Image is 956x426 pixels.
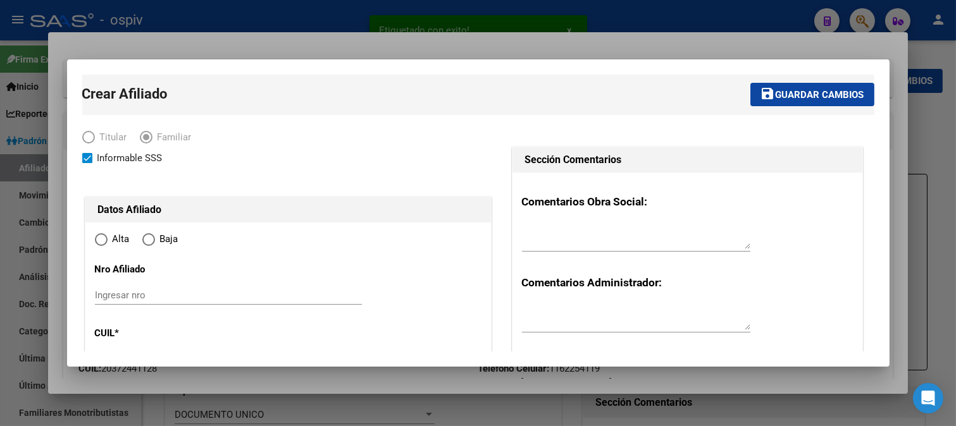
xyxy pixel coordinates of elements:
span: Baja [155,232,178,246]
h3: Comentarios Obra Social: [522,193,853,210]
mat-radio-group: Elija una opción [95,236,191,248]
span: Informable SSS [97,150,163,166]
h1: Sección Comentarios [525,152,850,167]
span: Familiar [152,130,192,145]
mat-icon: save [760,86,776,101]
button: Guardar cambios [750,83,874,106]
span: Crear Afiliado [82,86,168,102]
mat-radio-group: Elija una opción [82,134,204,145]
p: CUIL [95,326,211,341]
h3: Comentarios Administrador: [522,274,853,291]
p: Nro Afiliado [95,262,211,277]
span: Alta [108,232,130,246]
span: Titular [95,130,127,145]
div: Open Intercom Messenger [913,383,943,413]
span: Guardar cambios [776,89,864,100]
h1: Datos Afiliado [98,202,478,217]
